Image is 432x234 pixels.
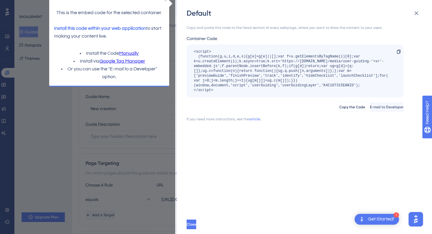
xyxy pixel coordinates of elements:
div: Open Get Started! checklist, remaining modules: 1 [355,214,399,225]
img: launcher-image-alternative-text [358,216,365,223]
span: E-mail to Developer [370,105,403,109]
li: Install via [11,67,121,75]
button: Copy the Code [339,102,365,112]
div: If you need more instructions, see the [187,117,249,122]
a: article. [249,117,261,122]
div: Get Started! [368,216,394,223]
li: Install the Code [11,59,121,67]
iframe: UserGuiding AI Assistant Launcher [407,210,425,228]
span: Copy the Code [339,105,365,109]
div: 1 [394,212,399,218]
div: Container Code [187,35,403,42]
p: This is the embed code for the selected container. [11,19,121,26]
p: to start making your content live. [11,34,121,50]
a: Manually [76,59,95,67]
div: Close Preview [121,8,124,11]
a: Google Tag Manager [56,67,102,75]
li: Or you can use the "E-mail to a Developer" option. [11,75,121,91]
span: Close [187,222,196,227]
div: Default [187,8,424,18]
span: Install this code within your web application [11,35,103,40]
button: E-mail to Developer [370,102,403,112]
div: Copy and paste this code to the head section of every webpage, where you want to show the content... [187,25,403,30]
div: <script> (function(g,u,i,d,e,s){g[e]=g[e]||[];var f=u.getElementsByTagName(i)[0];var k=u.createEl... [194,49,390,93]
span: Need Help? [14,2,37,9]
button: Close [187,220,196,229]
